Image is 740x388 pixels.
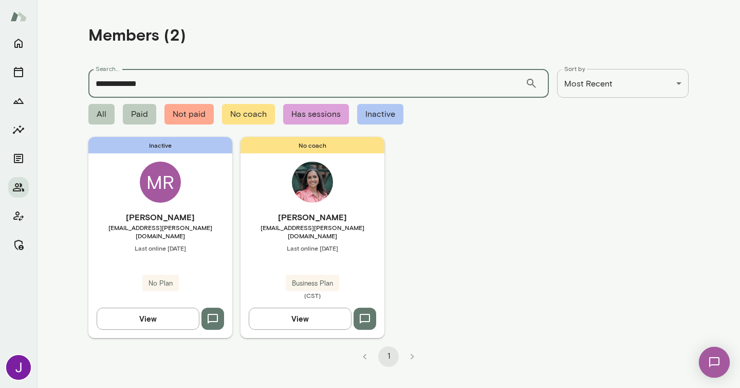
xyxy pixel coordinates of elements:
span: Paid [123,104,156,125]
span: All [88,104,115,125]
span: (CST) [240,291,384,299]
button: page 1 [378,346,399,367]
button: Sessions [8,62,29,82]
h6: [PERSON_NAME] [88,211,232,223]
h6: [PERSON_NAME] [240,211,384,223]
span: Inactive [88,137,232,153]
span: Last online [DATE] [240,244,384,252]
span: No Plan [142,278,179,289]
h4: Members (2) [88,25,186,44]
button: Members [8,177,29,198]
img: Jocelyn Grodin [6,355,31,380]
div: Most Recent [557,69,689,98]
span: Business Plan [286,278,339,289]
span: Not paid [164,104,214,125]
img: Mento [10,7,27,26]
button: Documents [8,148,29,169]
span: Inactive [357,104,403,125]
button: Manage [8,235,29,255]
label: Sort by [564,64,585,73]
span: No coach [222,104,275,125]
span: [EMAIL_ADDRESS][PERSON_NAME][DOMAIN_NAME] [88,223,232,240]
button: View [249,308,351,329]
nav: pagination navigation [353,346,424,367]
span: Has sessions [283,104,349,125]
label: Search... [96,64,119,73]
span: [EMAIL_ADDRESS][PERSON_NAME][DOMAIN_NAME] [240,223,384,240]
img: Michelle Rangel [292,162,333,203]
button: Growth Plan [8,91,29,111]
button: View [97,308,199,329]
button: Home [8,33,29,54]
span: No coach [240,137,384,153]
div: pagination [88,338,689,367]
div: MR [140,162,181,203]
button: Client app [8,206,29,226]
span: Last online [DATE] [88,244,232,252]
button: Insights [8,119,29,140]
